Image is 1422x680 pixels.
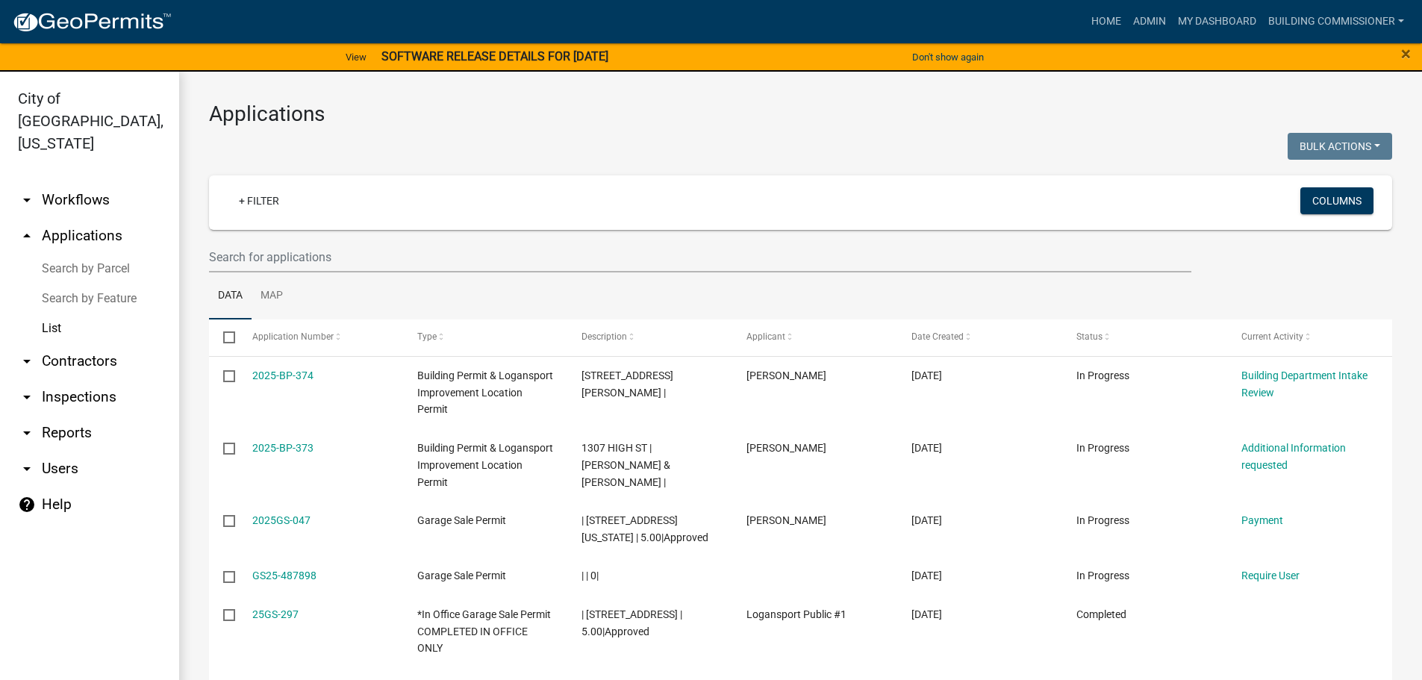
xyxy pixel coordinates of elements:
button: Don't show again [906,45,990,69]
a: Admin [1127,7,1172,36]
span: In Progress [1076,369,1129,381]
datatable-header-cell: Application Number [237,319,402,355]
i: help [18,496,36,514]
span: Type [417,331,437,342]
a: 25GS-297 [252,608,299,620]
span: 1307 HIGH ST | Webb, Leonard C & Carol J | [581,442,670,488]
span: | 712 W Linden Ave | 5.00|Approved [581,608,682,637]
i: arrow_drop_up [18,227,36,245]
i: arrow_drop_down [18,191,36,209]
span: Leonard C Webb [746,369,826,381]
button: Columns [1300,187,1373,214]
datatable-header-cell: Type [402,319,567,355]
datatable-header-cell: Current Activity [1227,319,1392,355]
span: | 1709 Michigan Avenue | 5.00|Approved [581,514,708,543]
span: × [1401,43,1411,64]
h3: Applications [209,102,1392,127]
span: In Progress [1076,442,1129,454]
datatable-header-cell: Status [1062,319,1227,355]
datatable-header-cell: Applicant [732,319,897,355]
span: 10/04/2025 [911,442,942,454]
span: Garage Sale Permit [417,514,506,526]
input: Search for applications [209,242,1191,272]
span: Leonard C Webb [746,442,826,454]
a: Map [252,272,292,320]
i: arrow_drop_down [18,460,36,478]
span: Logansport Public #1 [746,608,846,620]
a: 2025-BP-373 [252,442,314,454]
a: Building Department Intake Review [1241,369,1368,399]
i: arrow_drop_down [18,424,36,442]
datatable-header-cell: Description [567,319,732,355]
button: Bulk Actions [1288,133,1392,160]
a: My Dashboard [1172,7,1262,36]
a: GS25-487898 [252,570,316,581]
span: Garage Sale Permit [417,570,506,581]
span: 10/03/2025 [911,608,942,620]
span: *In Office Garage Sale Permit COMPLETED IN OFFICE ONLY [417,608,551,655]
datatable-header-cell: Select [209,319,237,355]
span: 10/03/2025 [911,514,942,526]
span: Date Created [911,331,964,342]
span: Building Permit & Logansport Improvement Location Permit [417,442,553,488]
button: Close [1401,45,1411,63]
a: 2025GS-047 [252,514,311,526]
span: In Progress [1076,514,1129,526]
span: Completed [1076,608,1126,620]
span: In Progress [1076,570,1129,581]
span: Status [1076,331,1103,342]
a: Additional Information requested [1241,442,1346,471]
datatable-header-cell: Date Created [897,319,1062,355]
a: Home [1085,7,1127,36]
span: Description [581,331,627,342]
a: Require User [1241,570,1300,581]
i: arrow_drop_down [18,388,36,406]
span: Current Activity [1241,331,1303,342]
span: Building Permit & Logansport Improvement Location Permit [417,369,553,416]
span: 812 NORTH ST | Webb, Leonard | [581,369,673,399]
a: Payment [1241,514,1283,526]
a: Data [209,272,252,320]
a: + Filter [227,187,291,214]
span: Misty Bays [746,514,826,526]
strong: SOFTWARE RELEASE DETAILS FOR [DATE] [381,49,608,63]
a: 2025-BP-374 [252,369,314,381]
span: 10/04/2025 [911,369,942,381]
a: Building Commissioner [1262,7,1410,36]
span: Applicant [746,331,785,342]
span: | | 0| [581,570,599,581]
i: arrow_drop_down [18,352,36,370]
a: View [340,45,372,69]
span: Application Number [252,331,334,342]
span: 10/03/2025 [911,570,942,581]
